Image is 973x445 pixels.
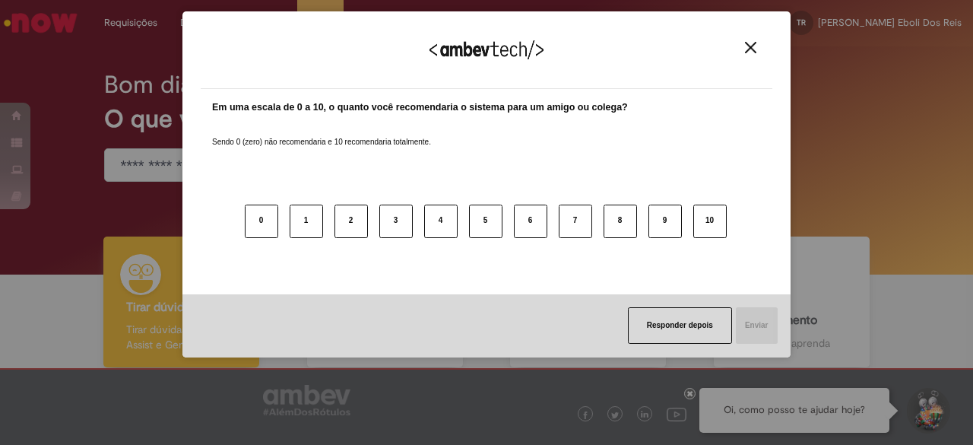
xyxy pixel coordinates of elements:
[429,40,544,59] img: Logo Ambevtech
[648,205,682,238] button: 9
[379,205,413,238] button: 3
[514,205,547,238] button: 6
[604,205,637,238] button: 8
[245,205,278,238] button: 0
[334,205,368,238] button: 2
[212,100,628,115] label: Em uma escala de 0 a 10, o quanto você recomendaria o sistema para um amigo ou colega?
[693,205,727,238] button: 10
[559,205,592,238] button: 7
[469,205,502,238] button: 5
[212,119,431,148] label: Sendo 0 (zero) não recomendaria e 10 recomendaria totalmente.
[424,205,458,238] button: 4
[745,42,756,53] img: Close
[740,41,761,54] button: Close
[628,307,732,344] button: Responder depois
[290,205,323,238] button: 1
